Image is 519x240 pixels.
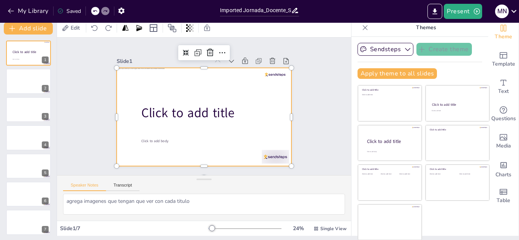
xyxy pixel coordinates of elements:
[367,151,415,152] div: Click to add body
[289,225,307,232] div: 24 %
[147,22,160,34] div: Layout
[367,138,416,144] div: Click to add title
[42,169,49,176] div: 5
[250,87,276,102] span: Click to add body
[42,226,49,233] div: 7
[444,4,482,19] button: Present
[6,154,51,179] div: 5
[459,173,483,175] div: Click to add text
[488,182,519,210] div: Add a table
[6,41,51,66] div: 1
[42,85,49,92] div: 2
[495,4,509,19] button: M N
[362,168,416,171] div: Click to add title
[6,5,52,17] button: My Library
[427,4,442,19] button: Export to PowerPoint
[358,43,413,56] button: Sendsteps
[430,128,484,131] div: Click to add title
[42,141,49,148] div: 4
[488,19,519,46] div: Change the overall theme
[488,100,519,128] div: Get real-time input from your audience
[176,80,267,134] span: Click to add title
[6,97,51,122] div: 3
[358,68,437,79] button: Apply theme to all slides
[42,56,49,63] div: 1
[6,182,51,207] div: 6
[69,24,81,31] span: Edit
[488,46,519,73] div: Add ready made slides
[488,155,519,182] div: Add charts and graphs
[371,19,481,37] p: Themes
[491,115,516,123] span: Questions
[63,194,345,215] textarea: agrega imagenes que tengan que ver con cada titulo
[381,173,398,175] div: Click to add text
[60,225,209,232] div: Slide 1 / 7
[495,171,511,179] span: Charts
[4,22,53,35] button: Add slide
[495,5,509,18] div: M N
[488,128,519,155] div: Add images, graphics, shapes or video
[6,210,51,235] div: 7
[432,110,482,112] div: Click to add text
[63,183,106,191] button: Speaker Notes
[362,94,416,96] div: Click to add text
[496,142,511,150] span: Media
[495,33,512,41] span: Theme
[320,226,347,232] span: Single View
[13,59,19,60] span: Click to add body
[362,173,379,175] div: Click to add text
[179,142,267,187] div: Slide 1
[42,198,49,204] div: 6
[42,113,49,120] div: 3
[432,102,483,107] div: Click to add title
[497,196,510,205] span: Table
[168,24,177,33] span: Position
[416,43,472,56] button: Create theme
[362,88,416,91] div: Click to add title
[430,173,454,175] div: Click to add text
[498,87,509,96] span: Text
[220,5,291,16] input: Insert title
[57,8,81,15] div: Saved
[6,69,51,94] div: 2
[488,73,519,100] div: Add text boxes
[13,50,36,55] span: Click to add title
[430,168,484,171] div: Click to add title
[492,60,515,68] span: Template
[106,183,140,191] button: Transcript
[399,173,416,175] div: Click to add text
[6,125,51,150] div: 4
